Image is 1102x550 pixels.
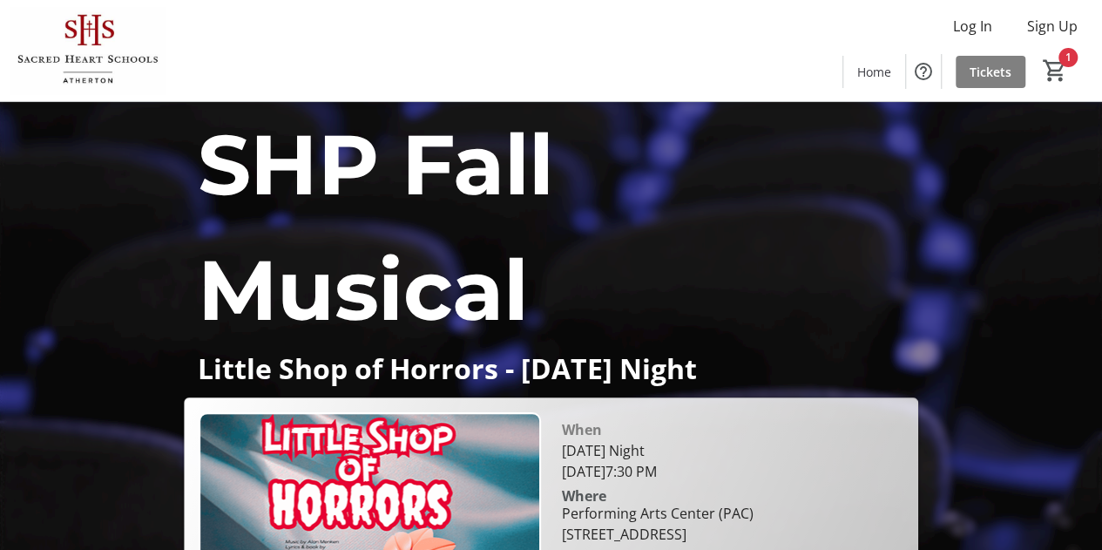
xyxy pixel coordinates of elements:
[906,54,941,89] button: Help
[562,503,754,524] div: Performing Arts Center (PAC)
[843,56,905,88] a: Home
[1013,12,1092,40] button: Sign Up
[562,440,904,482] div: [DATE] Night [DATE]7:30 PM
[953,16,992,37] span: Log In
[562,524,754,545] div: [STREET_ADDRESS]
[857,63,891,81] span: Home
[562,489,606,503] div: Where
[10,7,166,94] img: Sacred Heart Schools, Atherton's Logo
[970,63,1011,81] span: Tickets
[198,113,554,341] span: SHP Fall Musical
[956,56,1025,88] a: Tickets
[1039,55,1071,86] button: Cart
[939,12,1006,40] button: Log In
[562,419,602,440] div: When
[198,353,904,384] p: Little Shop of Horrors - [DATE] Night
[1027,16,1078,37] span: Sign Up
